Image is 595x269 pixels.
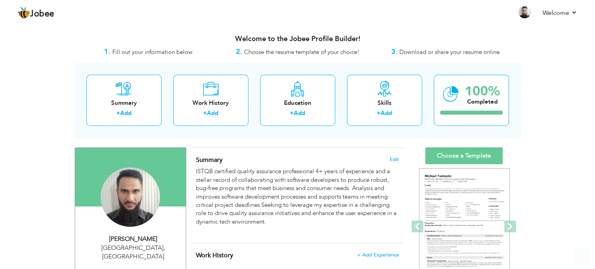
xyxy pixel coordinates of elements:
div: Skills [353,99,416,107]
div: Work History [180,99,242,107]
div: Completed [465,98,500,106]
a: Add [381,109,392,117]
strong: 1. [104,47,110,57]
h3: Welcome to the Jobee Profile Builder! [75,35,521,43]
span: Summary [196,156,223,164]
div: 100% [465,85,500,98]
label: + [290,109,294,117]
h4: This helps to show the companies you have worked for. [196,251,399,259]
a: Welcome [543,8,577,18]
a: Choose a Template [425,147,503,164]
a: Jobee [18,7,54,19]
span: Work History [196,251,233,260]
label: + [203,109,207,117]
a: Add [120,109,131,117]
a: Add [207,109,218,117]
label: + [377,109,381,117]
span: + Add Experience [357,252,399,258]
img: jobee.io [18,7,30,19]
img: Profile Img [518,6,531,18]
strong: 3. [391,47,397,57]
div: Education [266,99,329,107]
div: [PERSON_NAME] [81,235,186,244]
div: ISTQB certified quality assurance professional 4+ years of experience and a stellar record of col... [196,167,399,234]
div: [GEOGRAPHIC_DATA] [GEOGRAPHIC_DATA] [81,244,186,262]
img: Akif Naseem [101,167,160,227]
strong: 2. [236,47,242,57]
div: Summary [93,99,155,107]
span: Choose the resume template of your choice! [244,48,360,56]
span: , [164,244,165,252]
span: Edit [390,157,399,162]
label: + [116,109,120,117]
a: Add [294,109,305,117]
span: Fill out your information below. [112,48,194,56]
span: Jobee [30,10,54,18]
h4: Adding a summary is a quick and easy way to highlight your experience and interests. [196,156,399,164]
span: Download or share your resume online. [399,48,501,56]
